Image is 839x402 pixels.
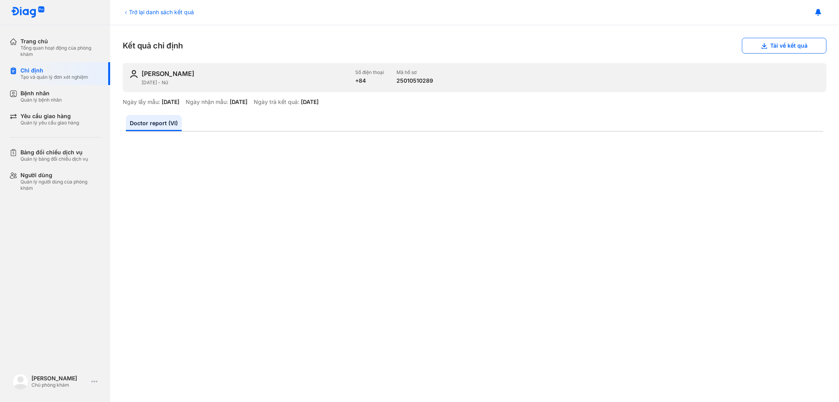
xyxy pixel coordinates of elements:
div: Yêu cầu giao hàng [20,113,79,120]
div: Tạo và quản lý đơn xét nghiệm [20,74,88,80]
div: Tổng quan hoạt động của phòng khám [20,45,101,57]
div: Người dùng [20,172,101,179]
div: Chủ phòng khám [31,382,88,388]
div: Ngày trả kết quả: [254,98,299,106]
div: Quản lý bảng đối chiếu dịch vụ [20,156,88,162]
div: [PERSON_NAME] [142,69,194,78]
div: [DATE] [301,98,319,106]
img: logo [11,6,45,19]
div: Ngày lấy mẫu: [123,98,160,106]
div: Bệnh nhân [20,90,62,97]
div: Chỉ định [20,67,88,74]
div: +84 [355,77,384,84]
div: Quản lý yêu cầu giao hàng [20,120,79,126]
button: Tải về kết quả [742,38,826,54]
div: [PERSON_NAME] [31,375,88,382]
div: Số điện thoại [355,69,384,76]
div: [DATE] [230,98,247,106]
img: user-icon [129,69,138,79]
div: Bảng đối chiếu dịch vụ [20,149,88,156]
div: [DATE] - Nữ [142,80,349,86]
img: logo [13,374,28,389]
div: Trang chủ [20,38,101,45]
div: Mã hồ sơ [396,69,433,76]
div: 25010510289 [396,77,433,84]
div: Quản lý người dùng của phòng khám [20,179,101,191]
a: Doctor report (VI) [126,115,182,131]
div: [DATE] [162,98,179,106]
div: Trở lại danh sách kết quả [123,8,194,16]
div: Ngày nhận mẫu: [186,98,228,106]
div: Quản lý bệnh nhân [20,97,62,103]
div: Kết quả chỉ định [123,38,826,54]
